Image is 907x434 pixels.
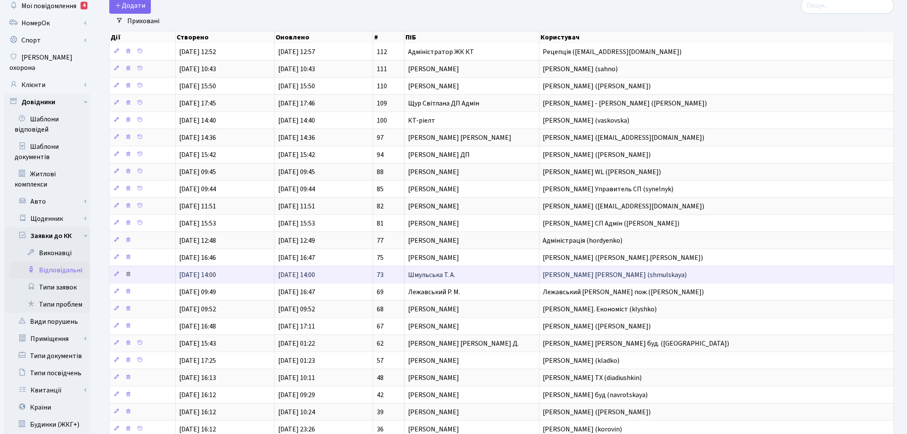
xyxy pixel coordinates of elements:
[377,167,384,177] span: 88
[408,322,459,331] span: [PERSON_NAME]
[408,219,459,228] span: [PERSON_NAME]
[81,2,87,9] div: 4
[179,304,216,314] span: [DATE] 09:52
[179,407,216,417] span: [DATE] 16:12
[543,150,651,160] span: [PERSON_NAME] ([PERSON_NAME])
[275,31,374,43] th: Оновлено
[543,236,623,245] span: Адміністрація (hordyenko)
[278,339,315,348] span: [DATE] 01:22
[377,356,384,365] span: 57
[543,304,657,314] span: [PERSON_NAME]. Економіст (klyshko)
[377,81,387,91] span: 110
[543,219,680,228] span: [PERSON_NAME] СП Адмін ([PERSON_NAME])
[179,356,216,365] span: [DATE] 17:25
[373,31,405,43] th: #
[278,150,315,160] span: [DATE] 15:42
[408,253,459,262] span: [PERSON_NAME]
[179,64,216,74] span: [DATE] 10:43
[179,150,216,160] span: [DATE] 15:42
[543,390,648,400] span: [PERSON_NAME] буд (navrotskaya)
[10,193,90,210] a: Авто
[115,1,145,10] span: Додати
[278,322,315,331] span: [DATE] 17:11
[408,287,460,297] span: Лежавський Р. М.
[543,184,674,194] span: [PERSON_NAME] Управитель СП (synelnyk)
[408,47,474,57] span: Адміністратор ЖК КТ
[10,244,90,262] a: Виконавці
[110,31,176,43] th: Дії
[408,270,455,280] span: Шмульська Т. А.
[408,133,511,142] span: [PERSON_NAME] [PERSON_NAME]
[278,373,315,383] span: [DATE] 10:11
[278,202,315,211] span: [DATE] 11:51
[179,322,216,331] span: [DATE] 16:48
[408,202,459,211] span: [PERSON_NAME]
[179,81,216,91] span: [DATE] 15:50
[278,184,315,194] span: [DATE] 09:44
[278,390,315,400] span: [DATE] 09:29
[10,330,90,347] a: Приміщення
[408,390,459,400] span: [PERSON_NAME]
[21,1,76,11] span: Мої повідомлення
[543,407,651,417] span: [PERSON_NAME] ([PERSON_NAME])
[4,416,90,433] a: Будинки (ЖКГ+)
[543,202,705,211] span: [PERSON_NAME] ([EMAIL_ADDRESS][DOMAIN_NAME])
[543,356,620,365] span: [PERSON_NAME] (kladko)
[176,31,275,43] th: Створено
[543,339,730,348] span: [PERSON_NAME] [PERSON_NAME] буд. ([GEOGRAPHIC_DATA])
[377,407,384,417] span: 39
[408,373,459,383] span: [PERSON_NAME]
[179,133,216,142] span: [DATE] 14:36
[377,150,384,160] span: 94
[4,93,90,111] a: Довідники
[4,399,90,416] a: Країни
[408,116,435,125] span: КТ-ріелт
[408,64,459,74] span: [PERSON_NAME]
[377,390,384,400] span: 42
[278,425,315,434] span: [DATE] 23:26
[540,31,895,43] th: Користувач
[408,81,459,91] span: [PERSON_NAME]
[4,49,90,76] a: [PERSON_NAME] охорона
[179,390,216,400] span: [DATE] 16:12
[377,425,384,434] span: 36
[179,202,216,211] span: [DATE] 11:51
[377,287,384,297] span: 69
[4,166,90,193] a: Житлові комплекси
[408,167,459,177] span: [PERSON_NAME]
[278,287,315,297] span: [DATE] 16:47
[278,99,315,108] span: [DATE] 17:46
[179,116,216,125] span: [DATE] 14:40
[179,184,216,194] span: [DATE] 09:44
[278,253,315,262] span: [DATE] 16:47
[10,227,90,244] a: Заявки до КК
[4,111,90,138] a: Шаблони відповідей
[377,236,384,245] span: 77
[278,133,315,142] span: [DATE] 14:36
[377,64,387,74] span: 111
[278,236,315,245] span: [DATE] 12:49
[377,47,387,57] span: 112
[179,47,216,57] span: [DATE] 12:52
[4,15,90,32] a: НомерОк
[10,210,90,227] a: Щоденник
[543,133,705,142] span: [PERSON_NAME] ([EMAIL_ADDRESS][DOMAIN_NAME])
[278,167,315,177] span: [DATE] 09:45
[377,99,387,108] span: 109
[543,116,630,125] span: [PERSON_NAME] (vaskovska)
[10,296,90,313] a: Типи проблем
[179,253,216,262] span: [DATE] 16:46
[278,64,315,74] span: [DATE] 10:43
[278,116,315,125] span: [DATE] 14:40
[405,31,540,43] th: ПІБ
[278,81,315,91] span: [DATE] 15:50
[543,287,704,297] span: Лежавський [PERSON_NAME] пож ([PERSON_NAME])
[278,304,315,314] span: [DATE] 09:52
[377,373,384,383] span: 48
[408,339,519,348] span: [PERSON_NAME] [PERSON_NAME] Д.
[408,407,459,417] span: [PERSON_NAME]
[543,253,703,262] span: [PERSON_NAME] ([PERSON_NAME].[PERSON_NAME])
[377,270,384,280] span: 73
[377,133,384,142] span: 97
[278,270,315,280] span: [DATE] 14:00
